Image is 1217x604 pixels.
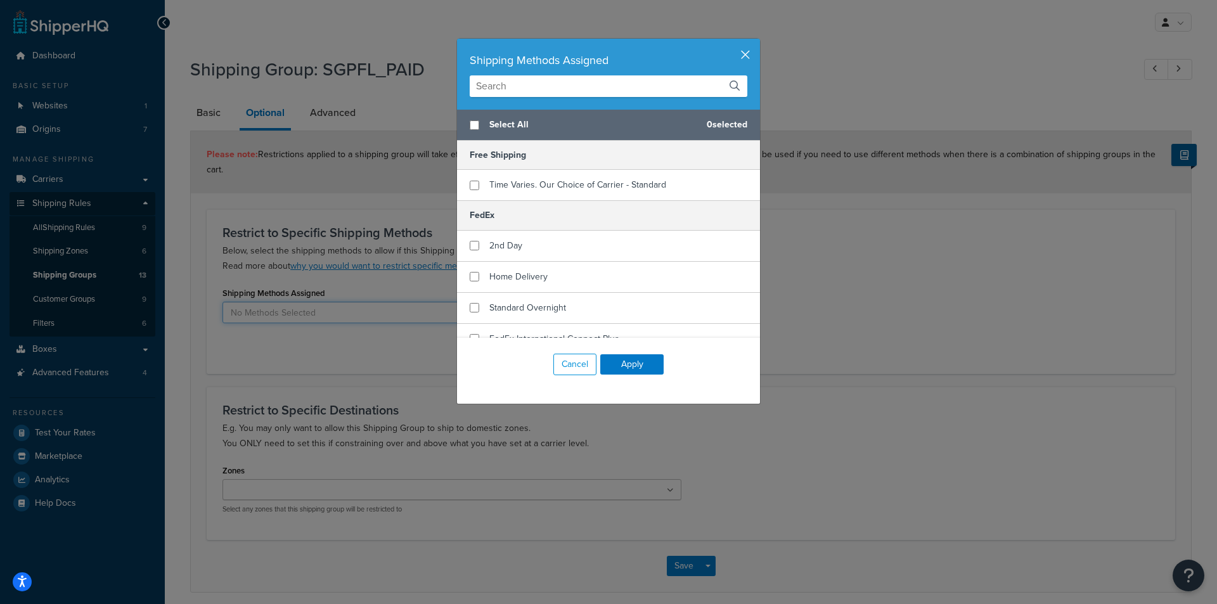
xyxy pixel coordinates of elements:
button: Apply [600,354,664,375]
div: Shipping Methods Assigned [470,51,747,69]
span: FedEx International Connect Plus [489,332,619,345]
span: Standard Overnight [489,301,566,314]
span: Select All [489,116,697,134]
div: 0 selected [457,110,760,141]
span: Time Varies. Our Choice of Carrier - Standard [489,178,666,191]
span: Home Delivery [489,270,548,283]
button: Cancel [553,354,596,375]
h5: FedEx [457,200,760,230]
h5: Free Shipping [457,141,760,170]
span: 2nd Day [489,239,522,252]
input: Search [470,75,747,97]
